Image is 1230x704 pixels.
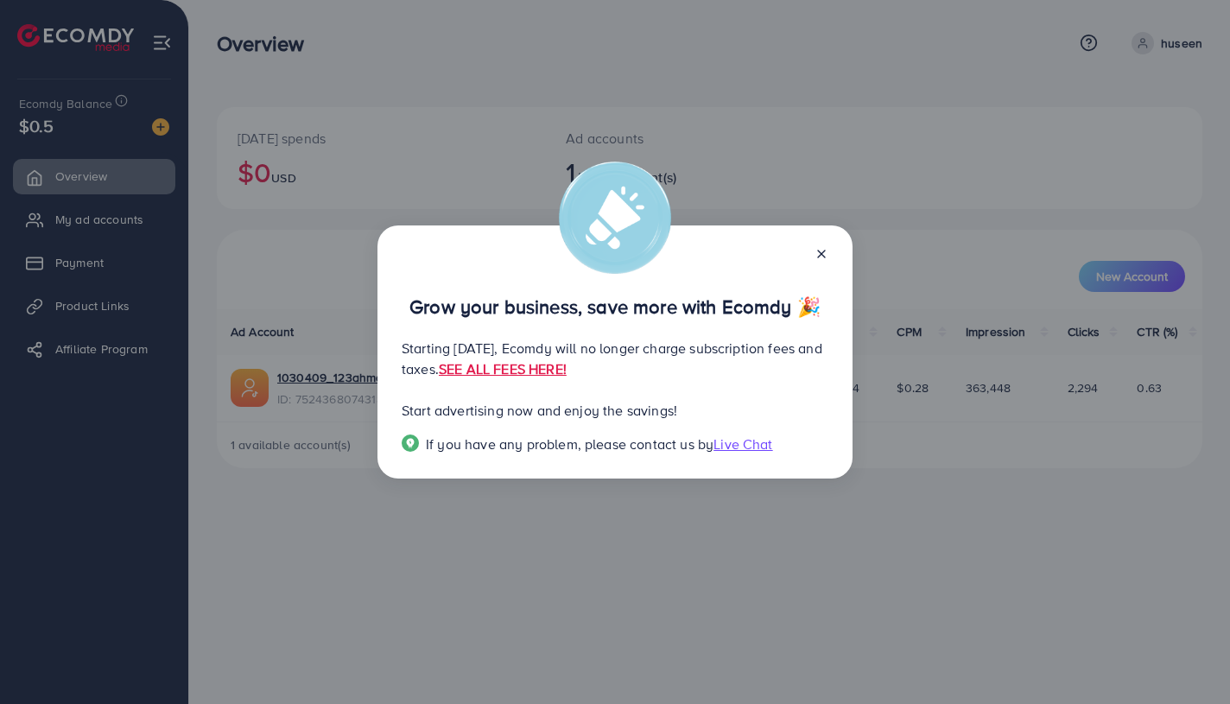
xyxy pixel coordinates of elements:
span: Live Chat [713,434,772,453]
p: Start advertising now and enjoy the savings! [402,400,828,421]
p: Starting [DATE], Ecomdy will no longer charge subscription fees and taxes. [402,338,828,379]
p: Grow your business, save more with Ecomdy 🎉 [402,296,828,317]
img: alert [559,162,671,274]
img: Popup guide [402,434,419,452]
a: SEE ALL FEES HERE! [439,359,567,378]
span: If you have any problem, please contact us by [426,434,713,453]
